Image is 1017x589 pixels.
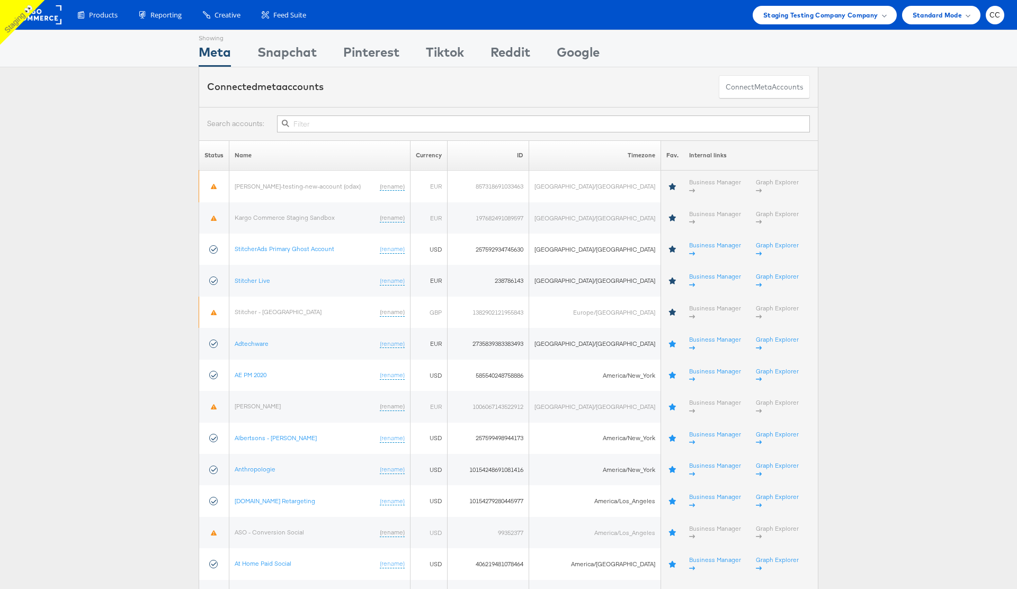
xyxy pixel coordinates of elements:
a: Business Manager [689,367,741,383]
a: (rename) [380,182,405,191]
th: Status [199,140,229,171]
a: (rename) [380,245,405,254]
td: 406219481078464 [448,548,529,579]
span: Feed Suite [273,10,306,20]
td: 2735839383383493 [448,328,529,359]
td: [GEOGRAPHIC_DATA]/[GEOGRAPHIC_DATA] [529,391,661,422]
a: StitcherAds Primary Ghost Account [235,245,334,253]
td: USD [411,485,448,516]
td: 10154248691081416 [448,454,529,485]
a: Graph Explorer [756,524,799,541]
td: EUR [411,202,448,234]
a: Graph Explorer [756,430,799,447]
button: ConnectmetaAccounts [719,75,810,99]
a: Graph Explorer [756,493,799,509]
td: GBP [411,297,448,328]
td: USD [411,548,448,579]
a: Business Manager [689,210,741,226]
span: meta [257,81,282,93]
td: America/Los_Angeles [529,485,661,516]
td: America/[GEOGRAPHIC_DATA] [529,548,661,579]
div: Pinterest [343,43,399,67]
span: meta [754,82,772,92]
a: (rename) [380,402,405,411]
a: (rename) [380,340,405,349]
div: Tiktok [426,43,464,67]
td: 197682491089597 [448,202,529,234]
td: EUR [411,171,448,202]
td: [GEOGRAPHIC_DATA]/[GEOGRAPHIC_DATA] [529,202,661,234]
td: [GEOGRAPHIC_DATA]/[GEOGRAPHIC_DATA] [529,265,661,296]
a: [DOMAIN_NAME] Retargeting [235,497,315,505]
a: Business Manager [689,241,741,257]
a: Business Manager [689,304,741,320]
a: (rename) [380,434,405,443]
a: (rename) [380,497,405,506]
a: Business Manager [689,556,741,572]
a: Stitcher - [GEOGRAPHIC_DATA] [235,308,322,316]
td: 585540248758886 [448,360,529,391]
a: (rename) [380,371,405,380]
a: Graph Explorer [756,178,799,194]
span: Staging Testing Company Company [763,10,878,21]
a: Graph Explorer [756,367,799,383]
span: CC [989,12,1001,19]
td: 10154279280445977 [448,485,529,516]
span: Standard Mode [913,10,962,21]
a: [PERSON_NAME]-testing-new-account (odax) [235,182,361,190]
a: Business Manager [689,430,741,447]
th: ID [448,140,529,171]
td: USD [411,423,448,454]
th: Currency [411,140,448,171]
a: Business Manager [689,178,741,194]
a: Adtechware [235,340,269,347]
td: 1382902121955843 [448,297,529,328]
td: EUR [411,328,448,359]
td: America/New_York [529,423,661,454]
span: Creative [215,10,240,20]
td: USD [411,517,448,548]
a: Graph Explorer [756,398,799,415]
td: USD [411,454,448,485]
div: Google [557,43,600,67]
a: Graph Explorer [756,210,799,226]
a: (rename) [380,276,405,285]
div: Connected accounts [207,80,324,94]
td: [GEOGRAPHIC_DATA]/[GEOGRAPHIC_DATA] [529,171,661,202]
td: America/New_York [529,360,661,391]
div: Reddit [490,43,530,67]
div: Snapchat [257,43,317,67]
td: EUR [411,265,448,296]
td: [GEOGRAPHIC_DATA]/[GEOGRAPHIC_DATA] [529,234,661,265]
td: [GEOGRAPHIC_DATA]/[GEOGRAPHIC_DATA] [529,328,661,359]
a: Graph Explorer [756,241,799,257]
a: (rename) [380,528,405,537]
div: Meta [199,43,231,67]
a: Kargo Commerce Staging Sandbox [235,213,335,221]
td: 857318691033463 [448,171,529,202]
a: Graph Explorer [756,335,799,352]
th: Name [229,140,411,171]
td: 257599498944173 [448,423,529,454]
td: USD [411,234,448,265]
a: Business Manager [689,272,741,289]
td: 99352377 [448,517,529,548]
a: Stitcher Live [235,276,270,284]
td: EUR [411,391,448,422]
a: (rename) [380,213,405,222]
a: Business Manager [689,524,741,541]
a: [PERSON_NAME] [235,402,281,410]
td: 238786143 [448,265,529,296]
th: Timezone [529,140,661,171]
td: America/Los_Angeles [529,517,661,548]
a: Business Manager [689,493,741,509]
a: Business Manager [689,461,741,478]
input: Filter [277,115,810,132]
a: Graph Explorer [756,461,799,478]
span: Reporting [150,10,182,20]
a: Albertsons - [PERSON_NAME] [235,434,317,442]
a: Graph Explorer [756,556,799,572]
td: 1006067143522912 [448,391,529,422]
td: Europe/[GEOGRAPHIC_DATA] [529,297,661,328]
a: Business Manager [689,335,741,352]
